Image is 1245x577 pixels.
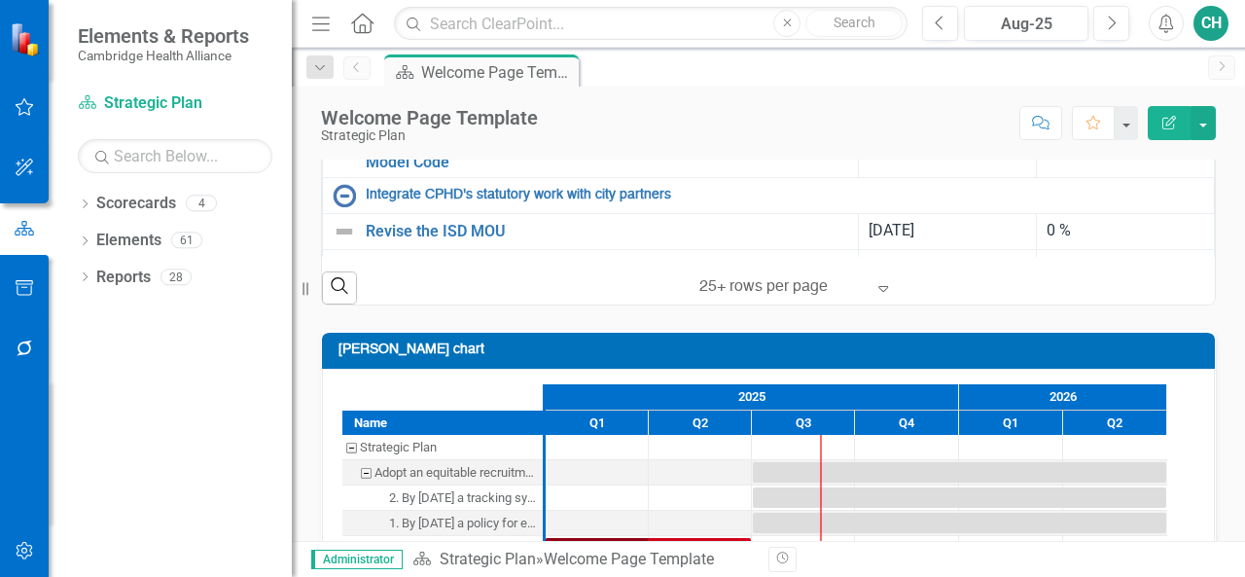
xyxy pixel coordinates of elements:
div: 0 % [1047,220,1204,242]
a: Scorecards [96,193,176,215]
div: Task: Start date: 2025-07-01 End date: 2026-06-30 [342,460,543,486]
div: 1. By [DATE] a policy for equitable hiring which includes recruitment and hiring procedures is ad... [389,511,537,536]
input: Search Below... [78,139,272,173]
button: Search [805,10,903,37]
div: 1. By June 30, 2026 a policy for equitable hiring which includes recruitment and hiring procedure... [342,511,543,536]
div: Welcome Page Template [544,550,714,568]
img: ClearPoint Strategy [8,20,45,57]
div: Task: Start date: 2025-07-01 End date: 2026-06-30 [342,486,543,511]
small: Cambridge Health Alliance [78,48,249,63]
div: Task: Start date: 2025-07-01 End date: 2026-06-30 [753,462,1166,483]
div: Aug-25 [971,13,1082,36]
td: Double-Click to Edit Right Click for Context Menu [323,177,1215,213]
div: Task: Start date: 2025-07-01 End date: 2026-06-30 [342,511,543,536]
div: Q4 [855,411,959,436]
div: Strategic Plan [360,435,437,460]
div: Task: Start date: 2025-01-01 End date: 2025-06-30 [546,538,751,559]
div: 2. By [DATE] a tracking system to monitor compliance with the policy is developed. [389,486,537,511]
div: Name [342,411,543,435]
td: Double-Click to Edit [1037,249,1215,285]
td: Double-Click to Edit [1037,213,1215,249]
img: Not Defined [333,220,356,243]
button: Aug-25 [964,6,1088,41]
div: 2. By June 30, 2026 a tracking system to monitor compliance with the policy is developed. [342,486,543,511]
h3: [PERSON_NAME] chart [338,343,1205,357]
div: Strategic Plan [342,435,543,460]
div: Secure leadership training consultant [374,536,537,561]
a: Align Cambridge's body art regulations with the [US_STATE] state Model Code [366,137,848,171]
a: Elements [96,230,161,252]
img: No Information [333,184,356,207]
div: 4 [186,196,217,212]
a: Reports [96,267,151,289]
div: Welcome Page Template [421,60,574,85]
div: Task: Start date: 2025-07-01 End date: 2026-06-30 [753,487,1166,508]
a: Strategic Plan [78,92,272,115]
td: Double-Click to Edit Right Click for Context Menu [323,213,859,249]
div: Adopt an equitable recruitment and hiring process and policy [342,460,543,486]
div: Secure leadership training consultant [342,536,543,561]
div: » [412,549,754,571]
span: [DATE] [869,221,914,239]
button: CH [1193,6,1228,41]
td: Double-Click to Edit [859,213,1037,249]
div: Q2 [1063,411,1167,436]
a: Revise the ISD MOU [366,223,848,240]
div: Q1 [959,411,1063,436]
div: 61 [171,233,202,249]
div: Adopt an equitable recruitment and hiring process and policy [374,460,537,486]
div: Q3 [752,411,855,436]
div: 2025 [546,384,959,410]
div: Task: Start date: 2025-07-01 End date: 2026-06-30 [753,513,1166,533]
div: Task: Start date: 2025-01-01 End date: 2025-06-30 [342,536,543,561]
div: Strategic Plan [321,128,538,143]
a: Integrate CPHD's statutory work with city partners [366,188,1204,202]
div: Q1 [546,411,649,436]
div: 2026 [959,384,1167,410]
div: Task: Strategic Plan Start date: 2025-01-01 End date: 2025-01-02 [342,435,543,460]
td: Double-Click to Edit [859,249,1037,285]
div: Welcome Page Template [321,107,538,128]
span: Elements & Reports [78,24,249,48]
input: Search ClearPoint... [394,7,907,41]
span: Search [834,15,875,30]
a: Strategic Plan [440,550,536,568]
div: 28 [160,269,192,285]
span: Administrator [311,550,403,569]
div: Q2 [649,411,752,436]
td: Double-Click to Edit Right Click for Context Menu [323,249,859,285]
